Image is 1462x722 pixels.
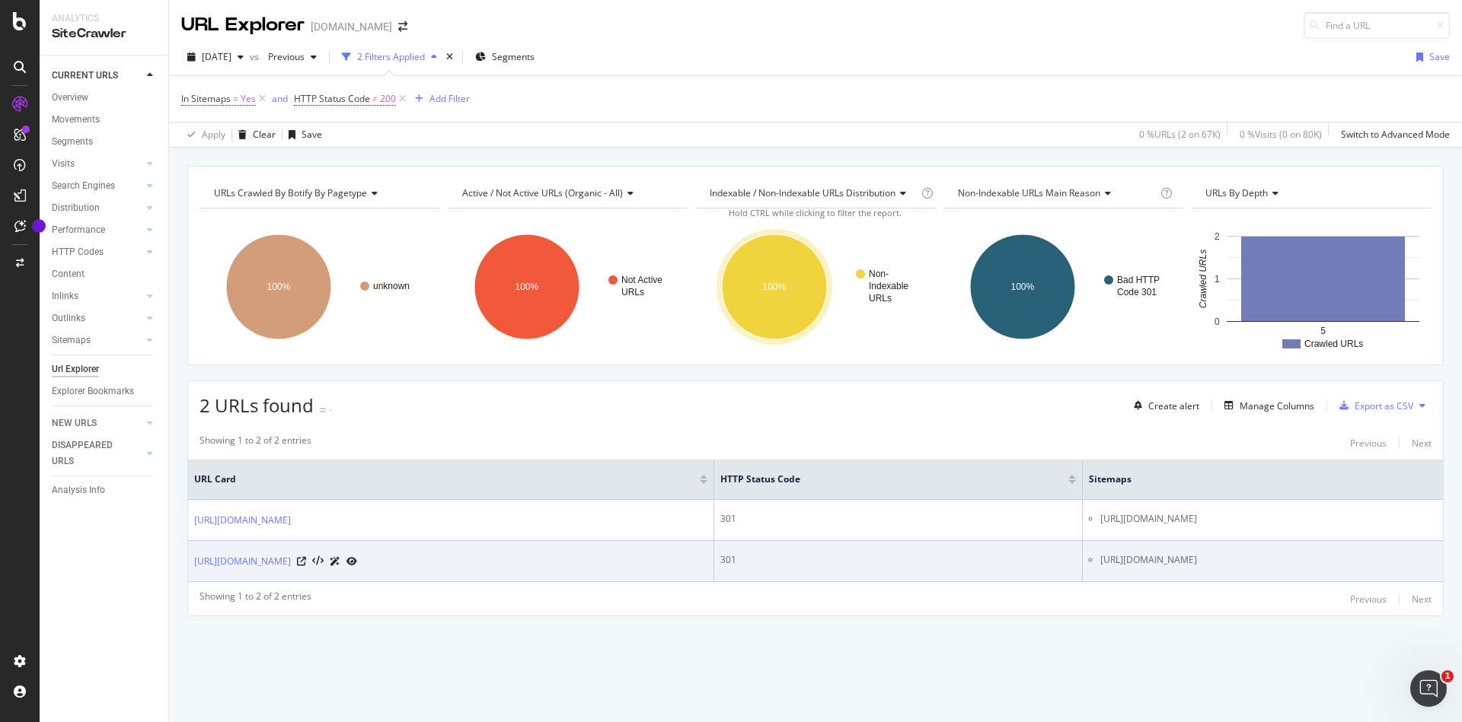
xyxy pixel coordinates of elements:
div: Inlinks [52,288,78,304]
div: Analytics [52,12,156,25]
div: URL Explorer [181,12,305,38]
text: Indexable [869,281,908,291]
a: Movements [52,112,158,128]
text: URLs [869,293,892,304]
button: Save [1410,45,1450,69]
a: Visit Online Page [297,557,306,566]
button: Export as CSV [1333,393,1413,418]
a: Explorer Bookmarks [52,383,158,399]
span: Previous [262,50,305,63]
div: Movements [52,112,100,128]
div: Manage Columns [1240,399,1314,412]
span: ≠ [372,92,378,105]
button: Add Filter [409,90,470,108]
a: AI Url Details [330,553,340,569]
svg: A chart. [943,221,1184,353]
a: NEW URLS [52,415,142,431]
a: HTTP Codes [52,244,142,260]
div: [DOMAIN_NAME] [311,19,392,34]
input: Find a URL [1304,12,1450,39]
div: Segments [52,134,93,150]
text: Not Active [621,275,662,285]
div: Distribution [52,200,100,216]
a: Outlinks [52,310,142,326]
text: 1 [1215,274,1220,285]
div: Overview [52,90,88,106]
div: Previous [1350,593,1387,606]
a: Segments [52,134,158,150]
div: Clear [253,128,276,141]
div: Analysis Info [52,482,105,498]
text: Crawled URLs [1198,250,1208,308]
a: [URL][DOMAIN_NAME] [194,513,291,528]
div: Content [52,266,85,282]
text: Crawled URLs [1304,339,1363,349]
text: Non- [869,269,889,279]
a: Overview [52,90,158,106]
div: Showing 1 to 2 of 2 entries [200,590,311,608]
svg: A chart. [1191,221,1432,353]
span: 2025 Sep. 7th [202,50,231,63]
span: 2 URLs found [200,393,314,418]
div: DISAPPEARED URLS [52,437,129,469]
button: Manage Columns [1218,396,1314,415]
div: and [272,92,288,105]
span: In Sitemaps [181,92,231,105]
div: Create alert [1148,399,1199,412]
button: Next [1412,434,1432,452]
div: Url Explorer [52,361,99,377]
h4: URLs by Depth [1202,181,1418,205]
div: Add Filter [429,92,470,105]
svg: A chart. [695,221,936,353]
div: Performance [52,222,105,238]
div: NEW URLS [52,415,97,431]
div: HTTP Codes [52,244,104,260]
div: 0 % URLs ( 2 on 67K ) [1139,128,1221,141]
button: Previous [1350,590,1387,608]
svg: A chart. [200,221,440,353]
a: Analysis Info [52,482,158,498]
div: Apply [202,128,225,141]
span: HTTP Status Code [294,92,370,105]
div: CURRENT URLS [52,68,118,84]
div: Save [1429,50,1450,63]
a: Content [52,266,158,282]
div: Save [302,128,322,141]
div: Sitemaps [52,332,91,348]
svg: A chart. [448,221,688,353]
span: Yes [241,88,256,110]
div: - [329,403,332,416]
text: 100% [515,281,538,292]
text: 0 [1215,316,1220,327]
div: Next [1412,593,1432,606]
div: arrow-right-arrow-left [398,21,407,32]
span: HTTP Status Code [720,472,1046,486]
a: Performance [52,222,142,238]
a: Url Explorer [52,361,158,377]
div: Outlinks [52,310,85,326]
button: Apply [181,122,225,147]
div: Next [1412,437,1432,450]
button: Previous [262,45,323,69]
a: Sitemaps [52,332,142,348]
text: 2 [1215,231,1220,242]
div: Export as CSV [1355,399,1413,412]
div: Visits [52,156,75,172]
button: Create alert [1128,393,1199,418]
div: 2 Filters Applied [357,50,425,63]
div: 0 % Visits ( 0 on 80K ) [1240,128,1322,141]
span: Active / Not Active URLs (organic - all) [462,186,623,199]
span: Hold CTRL while clicking to filter the report. [729,207,902,218]
h4: URLs Crawled By Botify By pagetype [211,181,426,205]
text: Bad HTTP [1117,275,1160,285]
div: Tooltip anchor [32,219,46,233]
h4: Non-Indexable URLs Main Reason [955,181,1158,205]
button: Save [283,122,322,147]
button: Previous [1350,434,1387,452]
li: [URL][DOMAIN_NAME] [1100,512,1437,526]
span: Sitemaps [1089,472,1414,486]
